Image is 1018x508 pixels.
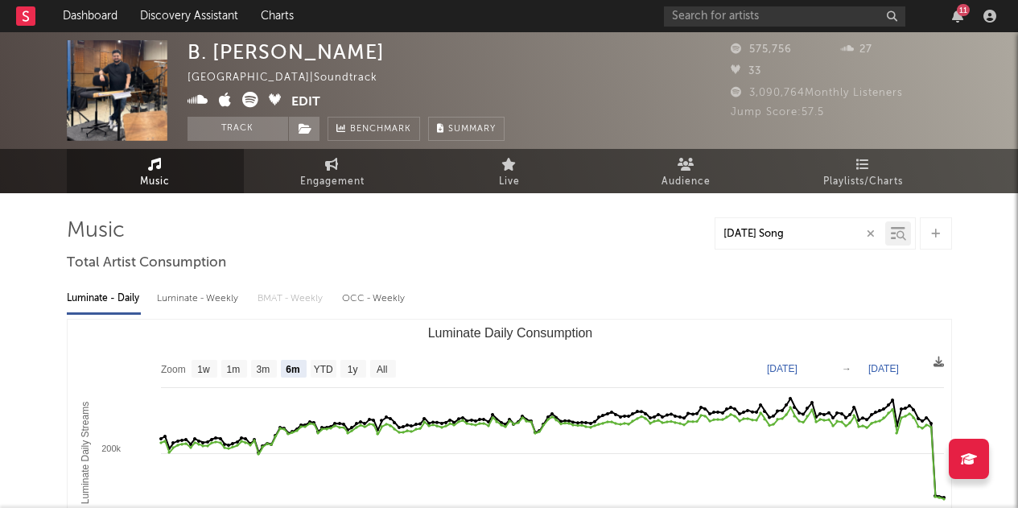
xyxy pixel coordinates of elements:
[256,364,270,375] text: 3m
[67,149,244,193] a: Music
[775,149,952,193] a: Playlists/Charts
[952,10,963,23] button: 11
[731,66,761,76] span: 33
[731,107,824,118] span: Jump Score: 57.5
[67,254,226,273] span: Total Artist Consumption
[226,364,240,375] text: 1m
[841,44,872,55] span: 27
[300,172,365,192] span: Engagement
[347,364,357,375] text: 1y
[664,6,905,27] input: Search for artists
[448,125,496,134] span: Summary
[244,149,421,193] a: Engagement
[428,117,505,141] button: Summary
[140,172,170,192] span: Music
[661,172,711,192] span: Audience
[291,92,320,112] button: Edit
[188,40,385,64] div: B. [PERSON_NAME]
[286,364,299,375] text: 6m
[868,363,899,374] text: [DATE]
[499,172,520,192] span: Live
[350,120,411,139] span: Benchmark
[188,117,288,141] button: Track
[161,364,186,375] text: Zoom
[377,364,387,375] text: All
[421,149,598,193] a: Live
[197,364,210,375] text: 1w
[427,326,592,340] text: Luminate Daily Consumption
[598,149,775,193] a: Audience
[101,444,121,453] text: 200k
[328,117,420,141] a: Benchmark
[731,88,903,98] span: 3,090,764 Monthly Listeners
[842,363,851,374] text: →
[731,44,792,55] span: 575,756
[67,285,141,312] div: Luminate - Daily
[823,172,903,192] span: Playlists/Charts
[767,363,798,374] text: [DATE]
[188,68,396,88] div: [GEOGRAPHIC_DATA] | Soundtrack
[157,285,241,312] div: Luminate - Weekly
[79,402,90,504] text: Luminate Daily Streams
[957,4,970,16] div: 11
[715,228,885,241] input: Search by song name or URL
[342,285,406,312] div: OCC - Weekly
[313,364,332,375] text: YTD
